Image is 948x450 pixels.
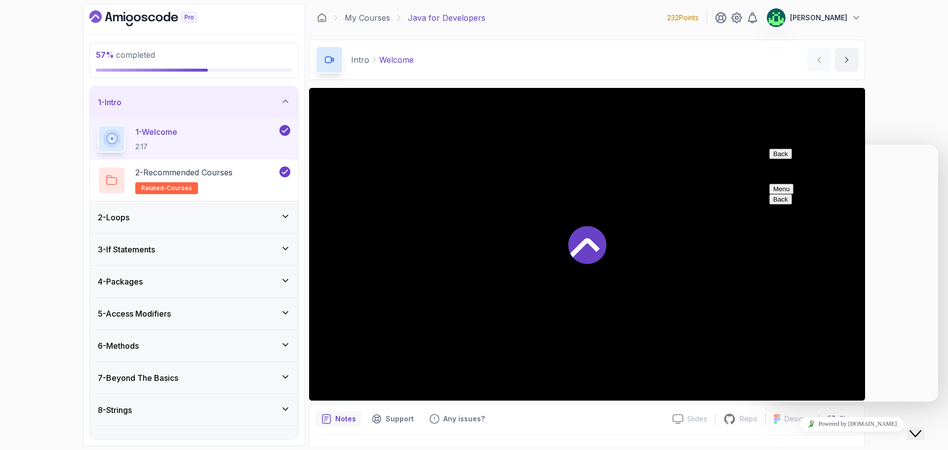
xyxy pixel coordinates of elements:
[740,414,757,424] p: Repo
[790,13,847,23] p: [PERSON_NAME]
[443,414,485,424] p: Any issues?
[90,330,298,362] button: 6-Methods
[835,48,859,72] button: next content
[379,54,414,66] p: Welcome
[96,50,155,60] span: completed
[766,8,861,28] button: user profile image[PERSON_NAME]
[98,340,139,352] h3: 6 - Methods
[90,202,298,233] button: 2-Loops
[98,308,171,320] h3: 5 - Access Modifiers
[135,166,233,178] p: 2 - Recommended Courses
[335,414,356,424] p: Notes
[424,411,491,427] button: Feedback button
[98,372,178,384] h3: 7 - Beyond The Basics
[667,13,699,23] p: 232 Points
[90,234,298,265] button: 3-If Statements
[98,436,127,448] h3: 9 - Dates
[807,48,831,72] button: previous content
[89,10,220,26] a: Dashboard
[98,404,132,416] h3: 8 - Strings
[767,8,786,27] img: user profile image
[98,125,290,153] button: 1-Welcome2:17
[96,50,114,60] span: 57 %
[366,411,420,427] button: Support button
[90,362,298,394] button: 7-Beyond The Basics
[90,86,298,118] button: 1-Intro
[135,126,177,138] p: 1 - Welcome
[316,411,362,427] button: notes button
[98,166,290,194] button: 2-Recommended Coursesrelated-courses
[90,266,298,297] button: 4-Packages
[687,414,707,424] p: Slides
[98,276,143,287] h3: 4 - Packages
[98,96,121,108] h3: 1 - Intro
[135,142,177,152] p: 2:17
[141,184,192,192] span: related-courses
[90,298,298,329] button: 5-Access Modifiers
[98,211,129,223] h3: 2 - Loops
[386,414,414,424] p: Support
[907,410,938,440] iframe: chat widget
[90,394,298,426] button: 8-Strings
[765,145,938,402] iframe: chat widget
[351,54,369,66] p: Intro
[98,244,155,255] h3: 3 - If Statements
[765,413,938,435] iframe: chat widget
[345,12,390,24] a: My Courses
[408,12,485,24] p: Java for Developers
[317,13,327,23] a: Dashboard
